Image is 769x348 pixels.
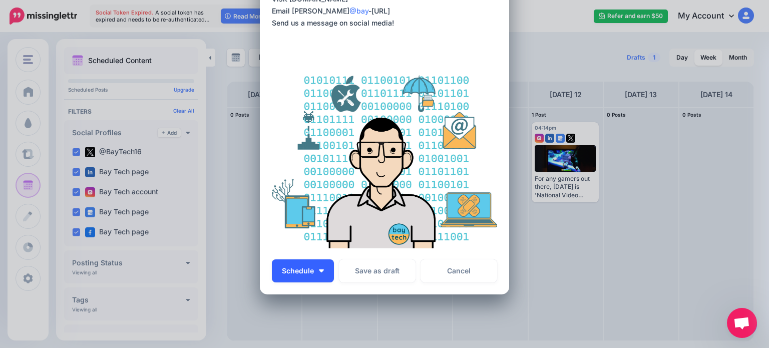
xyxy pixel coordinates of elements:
button: Save as draft [339,259,416,282]
span: Schedule [282,267,314,274]
a: Cancel [421,259,497,282]
button: Schedule [272,259,334,282]
img: OFXT3VKAC7RJVM0WFVOBHNS0F6KO748Q.jpg [272,55,497,252]
img: arrow-down-white.png [319,269,324,272]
